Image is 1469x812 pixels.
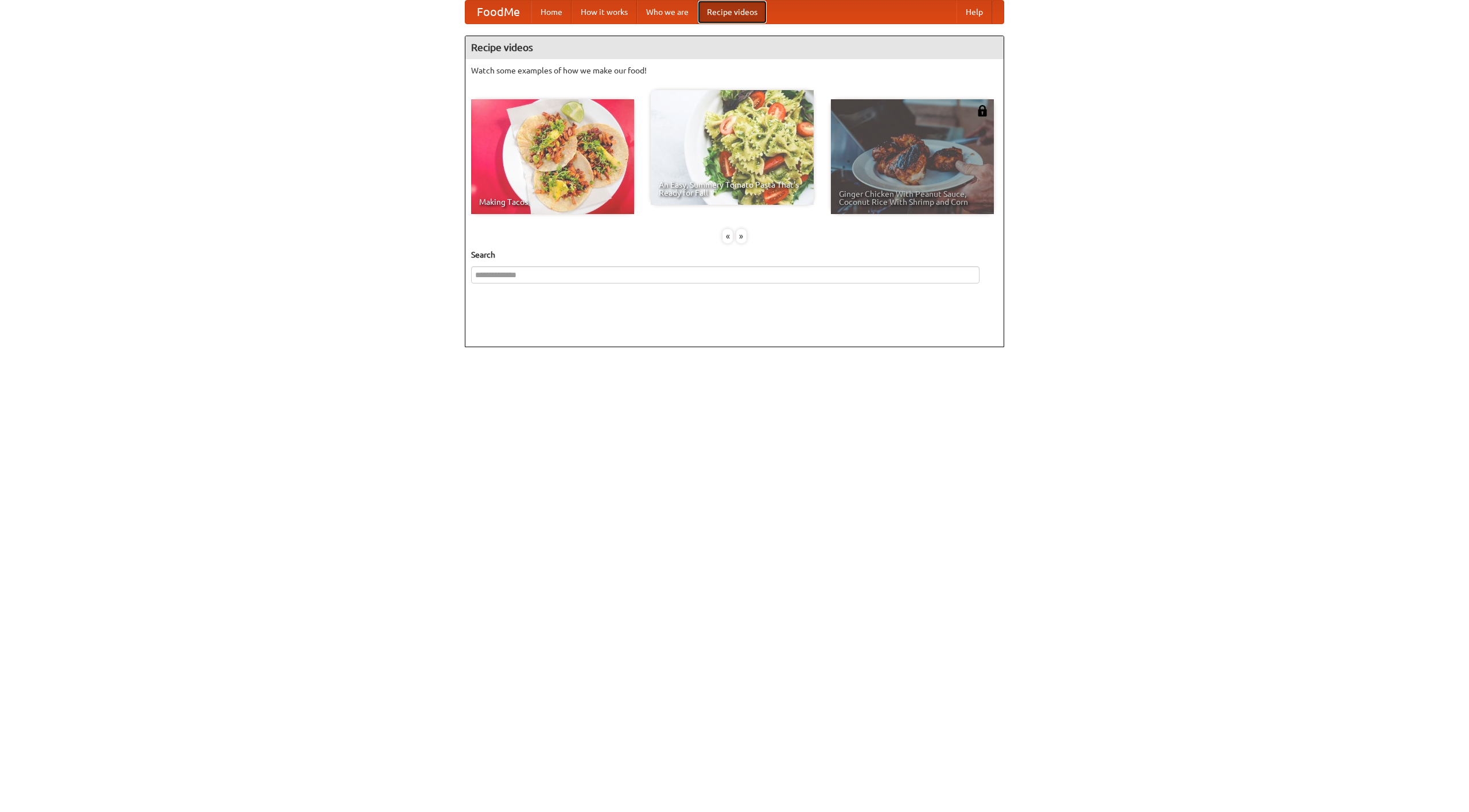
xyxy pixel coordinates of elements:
h4: Recipe videos [465,36,1004,59]
h5: Search [471,249,998,261]
a: Making Tacos [471,99,634,214]
span: Making Tacos [479,198,626,206]
a: Home [531,1,572,24]
a: Recipe videos [698,1,767,24]
div: « [722,229,733,243]
img: 483408.png [977,105,988,116]
a: Who we are [637,1,698,24]
p: Watch some examples of how we make our food! [471,65,998,76]
span: An Easy, Summery Tomato Pasta That's Ready for Fall [659,181,806,197]
a: Help [957,1,992,24]
div: » [736,229,747,243]
a: How it works [572,1,637,24]
a: FoodMe [465,1,531,24]
a: An Easy, Summery Tomato Pasta That's Ready for Fall [651,90,814,205]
